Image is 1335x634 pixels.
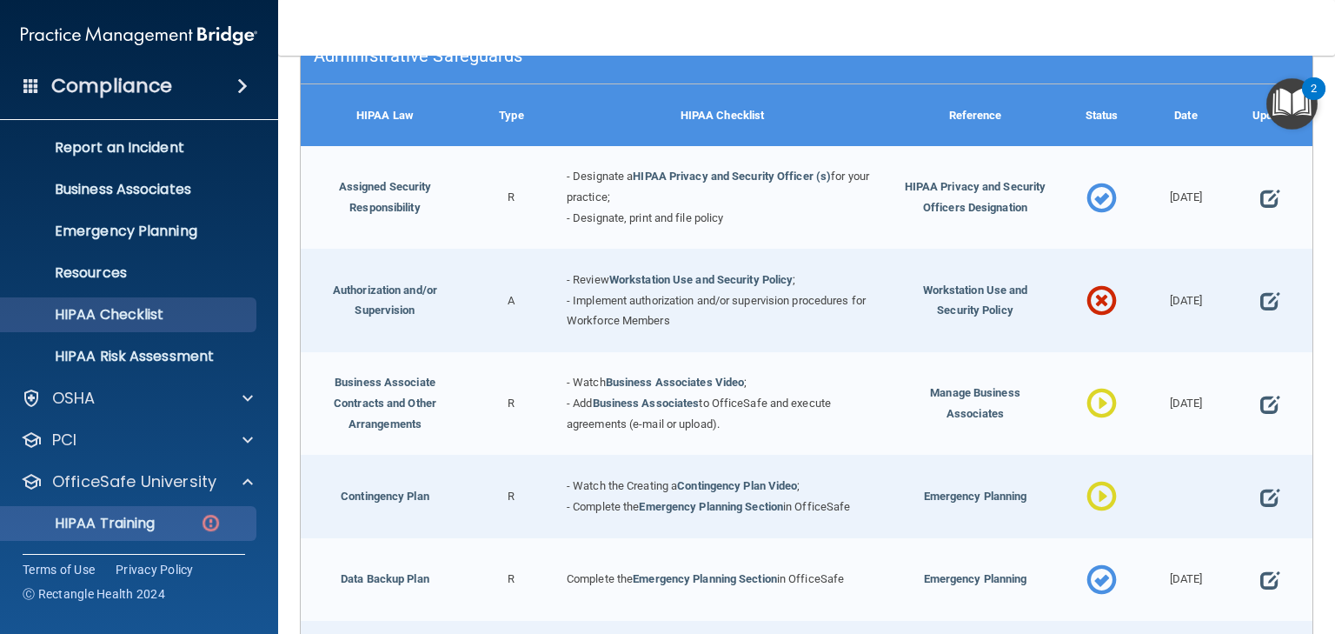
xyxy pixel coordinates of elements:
[633,572,777,585] a: Emergency Planning Section
[469,352,554,455] div: R
[567,397,593,410] span: - Add
[924,490,1027,503] span: Emergency Planning
[11,306,249,324] p: HIPAA Checklist
[21,18,257,53] img: PMB logo
[314,46,1046,65] h5: Administrative Safeguards
[567,211,723,224] span: - Designate, print and file policy
[52,471,216,492] p: OfficeSafe University
[1311,89,1317,111] div: 2
[52,388,96,409] p: OSHA
[341,572,429,585] a: Data Backup Plan
[567,479,677,492] span: - Watch the Creating a
[609,273,794,286] a: Workstation Use and Security Policy
[11,264,249,282] p: Resources
[1266,78,1318,130] button: Open Resource Center, 2 new notifications
[1144,84,1228,146] div: Date
[633,170,831,183] a: HIPAA Privacy and Security Officer (s)
[783,500,850,513] span: in OfficeSafe
[923,284,1028,317] span: Workstation Use and Security Policy
[905,180,1046,214] span: HIPAA Privacy and Security Officers Designation
[1144,249,1228,351] div: [DATE]
[593,397,700,410] a: Business Associates
[116,561,194,578] a: Privacy Policy
[21,430,253,450] a: PCI
[334,376,436,430] a: Business Associate Contracts and Other Arrangements
[567,572,633,585] span: Complete the
[23,585,165,603] span: Ⓒ Rectangle Health 2024
[11,223,249,240] p: Emergency Planning
[567,294,866,328] span: - Implement authorization and/or supervision procedures for Workforce Members
[606,376,745,389] a: Business Associates Video
[21,388,253,409] a: OSHA
[339,180,432,214] a: Assigned Security Responsibility
[891,84,1059,146] div: Reference
[777,572,844,585] span: in OfficeSafe
[469,538,554,621] div: R
[52,430,76,450] p: PCI
[554,84,891,146] div: HIPAA Checklist
[1144,352,1228,455] div: [DATE]
[11,348,249,365] p: HIPAA Risk Assessment
[1144,538,1228,621] div: [DATE]
[469,455,554,537] div: R
[924,572,1027,585] span: Emergency Planning
[11,139,249,157] p: Report an Incident
[11,515,155,532] p: HIPAA Training
[1059,84,1144,146] div: Status
[11,181,249,198] p: Business Associates
[793,273,795,286] span: ;
[21,471,253,492] a: OfficeSafe University
[469,249,554,351] div: A
[469,146,554,249] div: R
[567,170,869,204] span: for your practice;
[341,490,429,503] a: Contingency Plan
[469,84,554,146] div: Type
[1144,146,1228,249] div: [DATE]
[567,170,633,183] span: - Designate a
[333,284,437,317] a: Authorization and/or Supervision
[23,561,95,578] a: Terms of Use
[930,386,1020,420] span: Manage Business Associates
[200,512,222,534] img: danger-circle.6113f641.png
[677,479,797,492] a: Contingency Plan Video
[567,273,609,286] span: - Review
[567,500,639,513] span: - Complete the
[1248,524,1314,590] iframe: Drift Widget Chat Controller
[567,397,831,430] span: to OfficeSafe and execute agreements (e-mail or upload).
[639,500,783,513] a: Emergency Planning Section
[567,376,606,389] span: - Watch
[301,84,469,146] div: HIPAA Law
[744,376,747,389] span: ;
[797,479,800,492] span: ;
[1228,84,1312,146] div: Update
[51,74,172,98] h4: Compliance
